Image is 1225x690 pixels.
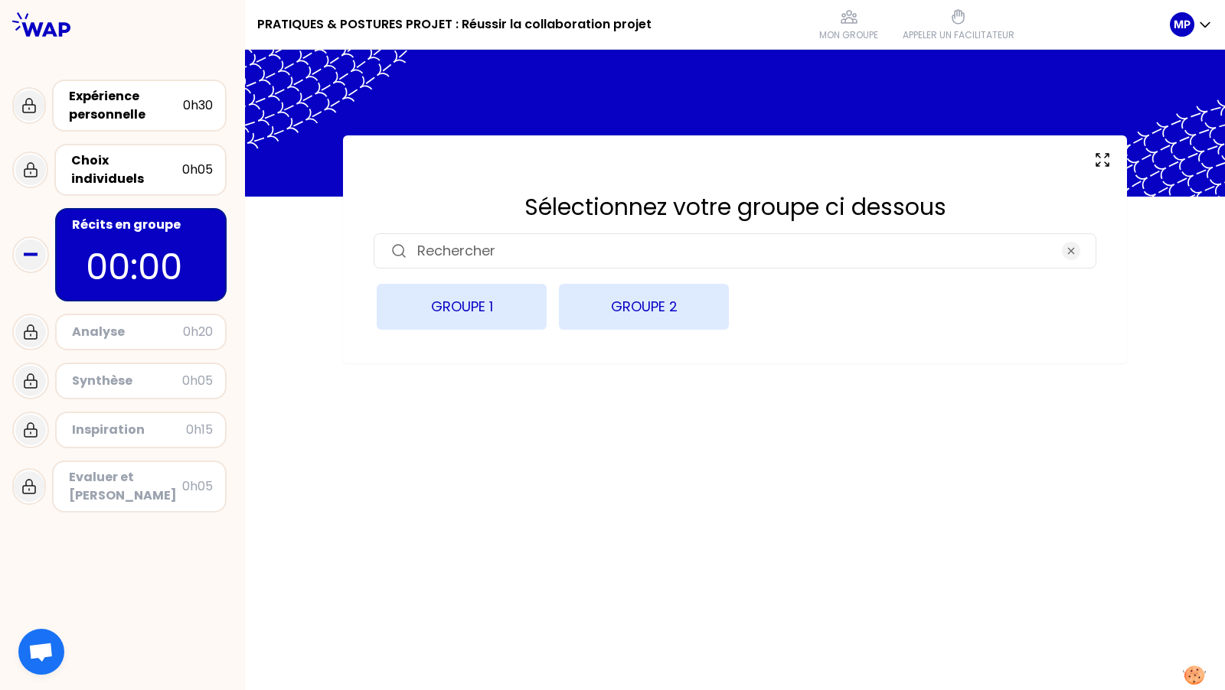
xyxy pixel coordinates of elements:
[18,629,64,675] div: Ouvrir le chat
[72,323,183,341] div: Analyse
[819,29,878,41] p: Mon groupe
[182,477,213,496] div: 0h05
[71,151,182,188] div: Choix individuels
[417,240,1053,262] input: Rechercher
[377,284,547,330] button: Groupe 1
[72,372,182,390] div: Synthèse
[182,161,213,179] div: 0h05
[813,2,884,47] button: Mon groupe
[183,96,213,115] div: 0h30
[1170,12,1213,37] button: MP
[72,421,186,439] div: Inspiration
[186,421,213,439] div: 0h15
[69,87,183,124] div: Expérience personnelle
[86,240,196,294] p: 00:00
[1174,17,1191,32] p: MP
[903,29,1014,41] p: Appeler un facilitateur
[374,194,1096,221] h2: Sélectionnez votre groupe ci dessous
[183,323,213,341] div: 0h20
[559,284,729,330] button: Groupe 2
[69,468,182,505] div: Evaluer et [PERSON_NAME]
[897,2,1021,47] button: Appeler un facilitateur
[182,372,213,390] div: 0h05
[72,216,213,234] div: Récits en groupe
